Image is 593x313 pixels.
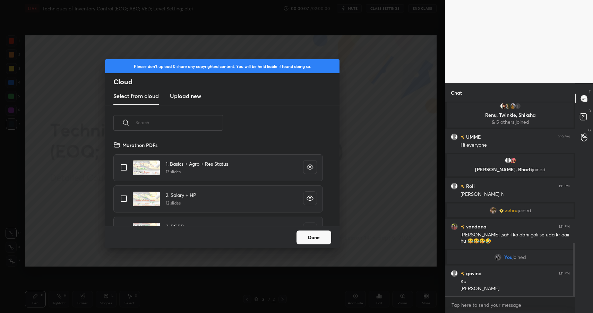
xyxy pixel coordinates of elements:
[451,133,458,140] img: default.png
[461,185,465,189] img: no-rating-badge.077c3623.svg
[461,225,465,229] img: no-rating-badge.077c3623.svg
[465,223,487,230] h6: vandana
[559,271,570,276] div: 1:11 PM
[445,84,467,102] p: Chat
[461,191,570,198] div: [PERSON_NAME] h
[504,254,513,260] span: You
[461,272,465,276] img: no-rating-badge.077c3623.svg
[489,207,496,214] img: f0802c1f00ae430a9627b9f203c97ed1.jpg
[559,184,570,188] div: 1:11 PM
[166,169,228,175] h5: 13 slides
[132,223,160,238] img: 1697358544Y19GAQ.pdf
[296,231,331,244] button: Done
[513,254,526,260] span: joined
[509,103,516,110] img: e0a5845a2b1642868c04df33872d1d7a.jpg
[499,209,503,213] img: Learner_Badge_beginner_1_8b307cf2a0.svg
[132,191,160,207] img: 1697358363RBX77O.pdf
[451,270,458,277] img: default.png
[170,92,201,100] h3: Upload new
[105,59,340,73] div: Please don't upload & share any copyrighted content. You will be held liable if found doing so.
[122,141,157,149] h4: Marathon PDFs
[517,208,531,213] span: joined
[505,208,517,213] span: zehra
[166,223,184,230] h4: 3. PGBP
[451,223,458,230] img: 68ea001a1ae04334b42991adfe519f2f.jpg
[461,142,570,149] div: Hi everyone
[509,157,516,164] img: 3
[514,103,521,110] div: 5
[504,157,511,164] img: default.png
[461,136,465,139] img: no-rating-badge.077c3623.svg
[589,89,591,94] p: T
[445,102,575,296] div: grid
[461,278,570,285] div: Ku
[136,108,223,137] input: Search
[495,254,501,261] img: 9af2b4c1818c46ee8a42d2649b7ac35f.png
[588,108,591,113] p: D
[166,191,196,199] h4: 2. Salary + HP
[451,119,569,125] p: & 5 others joined
[559,225,570,229] div: 1:11 PM
[451,112,569,118] p: Renu, Twinkle, Shiksha
[166,200,196,206] h5: 12 slides
[588,128,591,133] p: G
[558,135,570,139] div: 1:10 PM
[105,139,331,226] div: grid
[166,160,228,167] h4: 1. Basics + Agro + Res Status
[132,160,160,175] img: 16973582024QJ301.pdf
[465,133,481,140] h6: UMME
[461,232,570,245] div: [PERSON_NAME] ,sahil ko abhi goli se uda kr aaii hu 😂😂😂🤣
[465,182,475,190] h6: Roli
[113,92,159,100] h3: Select from cloud
[504,103,511,110] img: 7a5e06a9942948a4a0e7b4d04a17e5a7.jpg
[461,285,570,292] div: [PERSON_NAME]
[113,77,340,86] h2: Cloud
[465,270,482,277] h6: govind
[451,183,458,190] img: default.png
[532,166,545,173] span: joined
[499,103,506,110] img: 4a864ac992c24dc5bf8790e86a9aaea7.17276670_3
[451,167,569,172] p: [PERSON_NAME], Bharti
